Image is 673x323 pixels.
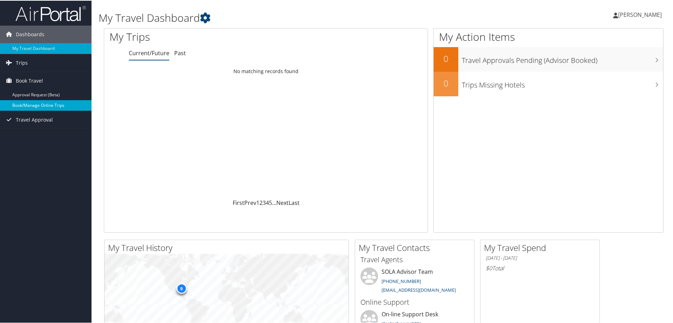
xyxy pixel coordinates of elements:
span: $0 [486,264,492,271]
a: Next [276,198,289,206]
a: 4 [266,198,269,206]
h2: 0 [434,52,458,64]
h2: My Travel History [108,241,348,253]
a: Prev [244,198,256,206]
h6: [DATE] - [DATE] [486,254,594,261]
a: Current/Future [129,49,169,56]
a: 0Travel Approvals Pending (Advisor Booked) [434,46,663,71]
a: 3 [263,198,266,206]
img: airportal-logo.png [15,5,86,21]
h1: My Trips [109,29,288,44]
h1: My Travel Dashboard [99,10,479,25]
a: [EMAIL_ADDRESS][DOMAIN_NAME] [382,286,456,292]
span: Dashboards [16,25,44,43]
div: 9 [176,283,187,293]
h3: Travel Approvals Pending (Advisor Booked) [462,51,663,65]
h3: Travel Agents [360,254,469,264]
td: No matching records found [104,64,428,77]
span: Book Travel [16,71,43,89]
a: 0Trips Missing Hotels [434,71,663,96]
h1: My Action Items [434,29,663,44]
a: 2 [259,198,263,206]
span: [PERSON_NAME] [618,10,662,18]
span: … [272,198,276,206]
h6: Total [486,264,594,271]
h2: My Travel Contacts [359,241,474,253]
span: Travel Approval [16,110,53,128]
a: 5 [269,198,272,206]
a: Past [174,49,186,56]
h2: 0 [434,77,458,89]
a: [PHONE_NUMBER] [382,277,421,284]
li: SOLA Advisor Team [357,267,472,296]
h3: Trips Missing Hotels [462,76,663,89]
span: Trips [16,53,28,71]
a: First [233,198,244,206]
a: 1 [256,198,259,206]
h2: My Travel Spend [484,241,599,253]
a: [PERSON_NAME] [613,4,669,25]
a: Last [289,198,300,206]
h3: Online Support [360,297,469,306]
